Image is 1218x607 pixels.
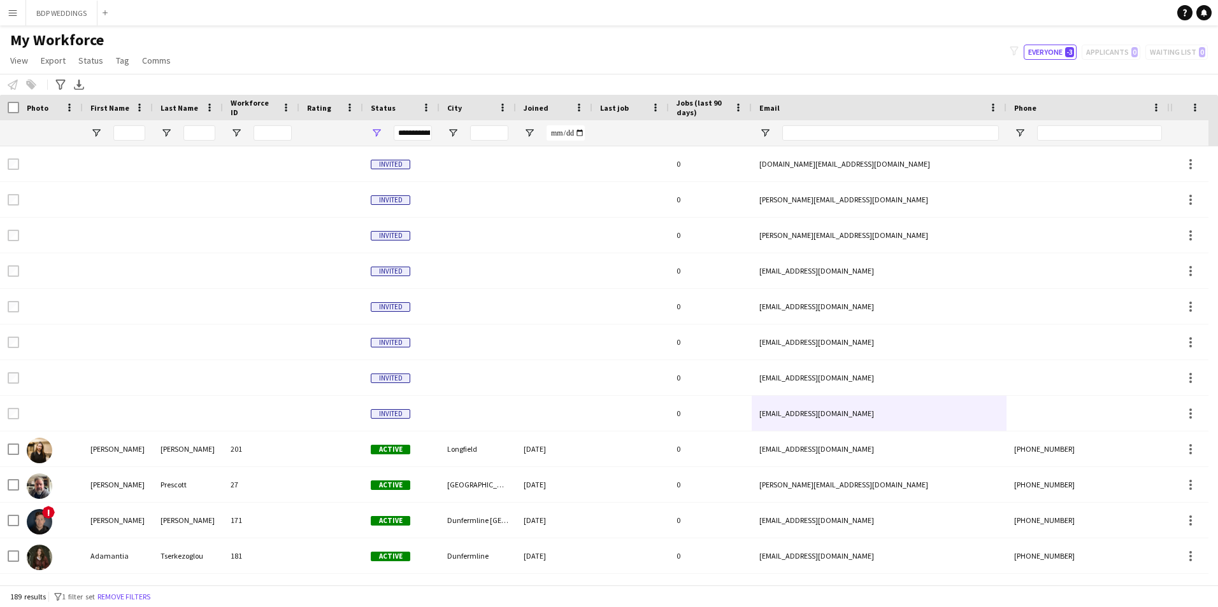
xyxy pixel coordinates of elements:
span: Active [371,516,410,526]
span: First Name [90,103,129,113]
span: Tag [116,55,129,66]
div: Dunfermline [GEOGRAPHIC_DATA][PERSON_NAME], [GEOGRAPHIC_DATA] [440,503,516,538]
div: [PERSON_NAME] [153,431,223,466]
span: Active [371,480,410,490]
input: Workforce ID Filter Input [254,125,292,141]
div: Prescott [153,467,223,502]
div: [PERSON_NAME][EMAIL_ADDRESS][DOMAIN_NAME] [752,467,1007,502]
img: Adam Stanley [27,509,52,534]
button: Open Filter Menu [447,127,459,139]
span: Last job [600,103,629,113]
div: 181 [223,538,299,573]
div: 0 [669,503,752,538]
div: 0 [669,253,752,288]
input: Row Selection is disabled for this row (unchecked) [8,301,19,312]
input: Last Name Filter Input [183,125,215,141]
input: Row Selection is disabled for this row (unchecked) [8,337,19,348]
div: [EMAIL_ADDRESS][DOMAIN_NAME] [752,360,1007,395]
span: Joined [524,103,548,113]
input: Phone Filter Input [1037,125,1162,141]
input: Row Selection is disabled for this row (unchecked) [8,408,19,419]
span: Active [371,552,410,561]
div: [EMAIL_ADDRESS][DOMAIN_NAME] [752,431,1007,466]
div: [DATE] [516,431,592,466]
button: Open Filter Menu [90,127,102,139]
div: 27 [223,467,299,502]
div: [EMAIL_ADDRESS][DOMAIN_NAME] [752,253,1007,288]
div: 0 [669,431,752,466]
span: Invited [371,231,410,241]
span: Status [371,103,396,113]
span: My Workforce [10,31,104,50]
span: Phone [1014,103,1036,113]
img: Adam Harvey [27,438,52,463]
input: Email Filter Input [782,125,999,141]
a: Export [36,52,71,69]
div: [PERSON_NAME][EMAIL_ADDRESS][DOMAIN_NAME] [752,182,1007,217]
button: Everyone-3 [1024,45,1077,60]
div: 0 [669,324,752,359]
span: Email [759,103,780,113]
span: Jobs (last 90 days) [677,98,729,117]
div: 0 [669,218,752,253]
span: Export [41,55,66,66]
span: -3 [1065,47,1074,57]
div: [PERSON_NAME] [83,431,153,466]
div: [DATE] [516,538,592,573]
div: [DATE] [516,467,592,502]
div: 0 [669,289,752,324]
div: [PERSON_NAME][EMAIL_ADDRESS][DOMAIN_NAME] [752,218,1007,253]
span: Invited [371,409,410,419]
div: [PHONE_NUMBER] [1007,467,1170,502]
div: [PERSON_NAME] [153,503,223,538]
a: Status [73,52,108,69]
button: Open Filter Menu [759,127,771,139]
div: Dunfermline [440,538,516,573]
input: Row Selection is disabled for this row (unchecked) [8,230,19,241]
span: View [10,55,28,66]
div: [EMAIL_ADDRESS][DOMAIN_NAME] [752,503,1007,538]
div: Tserkezoglou [153,538,223,573]
span: Comms [142,55,171,66]
div: 0 [669,360,752,395]
button: Open Filter Menu [1014,127,1026,139]
span: Photo [27,103,48,113]
span: City [447,103,462,113]
div: [PHONE_NUMBER] [1007,503,1170,538]
div: 0 [669,467,752,502]
span: Last Name [161,103,198,113]
button: Remove filters [95,590,153,604]
button: Open Filter Menu [161,127,172,139]
div: [PHONE_NUMBER] [1007,538,1170,573]
span: Invited [371,160,410,169]
div: 0 [669,396,752,431]
input: Row Selection is disabled for this row (unchecked) [8,158,19,170]
a: Comms [137,52,176,69]
div: 0 [669,146,752,181]
button: Open Filter Menu [524,127,535,139]
div: [PHONE_NUMBER] [1007,431,1170,466]
span: Invited [371,338,410,347]
span: 1 filter set [62,592,95,601]
span: Status [78,55,103,66]
app-action-btn: Export XLSX [71,77,87,92]
span: Invited [371,195,410,205]
img: Adamantia Tserkezoglou [27,545,52,570]
div: [DOMAIN_NAME][EMAIL_ADDRESS][DOMAIN_NAME] [752,146,1007,181]
app-action-btn: Advanced filters [53,77,68,92]
span: Rating [307,103,331,113]
div: [EMAIL_ADDRESS][DOMAIN_NAME] [752,396,1007,431]
div: [PERSON_NAME] [83,503,153,538]
input: First Name Filter Input [113,125,145,141]
a: Tag [111,52,134,69]
div: [EMAIL_ADDRESS][DOMAIN_NAME] [752,538,1007,573]
button: Open Filter Menu [231,127,242,139]
span: Invited [371,302,410,312]
div: [EMAIL_ADDRESS][DOMAIN_NAME] [752,324,1007,359]
span: ! [42,506,55,519]
div: 201 [223,431,299,466]
input: Joined Filter Input [547,125,585,141]
div: Longfield [440,431,516,466]
div: 171 [223,503,299,538]
div: Adamantia [83,538,153,573]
